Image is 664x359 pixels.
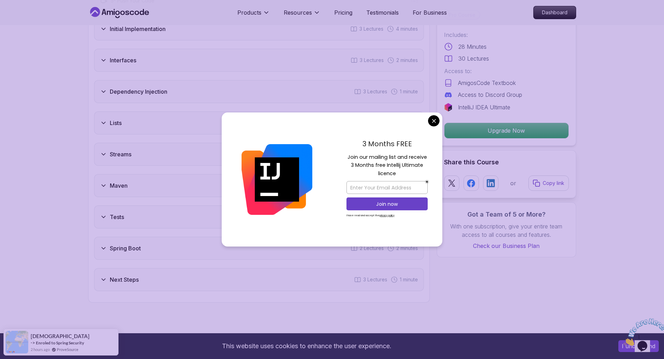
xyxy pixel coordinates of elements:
[94,17,424,40] button: Initial Implementation3 Lectures 4 minutes
[360,245,384,252] span: 2 Lectures
[458,91,522,99] p: Access to Discord Group
[444,103,452,111] img: jetbrains logo
[31,333,87,339] span: [DEMOGRAPHIC_DATA]
[36,340,84,345] a: Enroled to Spring Security
[533,6,576,19] a: Dashboard
[237,8,270,22] button: Products
[110,275,139,284] h3: Next Steps
[94,268,424,291] button: Next Steps3 Lectures 1 minute
[5,338,608,354] div: This website uses cookies to enhance the user experience.
[444,157,569,167] h2: Share this Course
[31,340,35,345] span: ->
[366,8,399,17] a: Testimonials
[444,222,569,239] p: With one subscription, give your entire team access to all courses and features.
[94,111,424,134] button: Lists3 Lectures 2 minutes
[458,54,489,63] p: 30 Lectures
[543,180,564,187] p: Copy link
[444,242,569,250] a: Check our Business Plan
[94,237,424,260] button: Spring Boot2 Lectures 2 minutes
[334,8,352,17] a: Pricing
[94,174,424,197] button: Maven3 Lectures 1 minute
[94,143,424,166] button: Streams3 Lectures 1 minute
[458,103,510,111] p: IntelliJ IDEA Ultimate
[363,88,387,95] span: 3 Lectures
[458,42,487,51] p: 28 Minutes
[110,56,136,64] h3: Interfaces
[444,210,569,219] h3: Got a Team of 5 or More?
[360,57,384,64] span: 3 Lectures
[400,276,418,283] span: 1 minute
[444,123,568,138] p: Upgrade Now
[57,346,78,352] a: ProveSource
[444,67,569,75] p: Access to:
[94,205,424,228] button: Tests2 Lectures 2 minutes
[510,179,516,187] p: or
[3,3,46,30] img: Chat attention grabber
[534,6,576,19] p: Dashboard
[444,31,569,39] p: Includes:
[110,244,141,252] h3: Spring Boot
[396,245,418,252] span: 2 minutes
[237,8,261,17] p: Products
[444,123,569,139] button: Upgrade Now
[284,8,312,17] p: Resources
[458,79,516,87] p: AmigosCode Textbook
[528,175,569,191] button: Copy link
[413,8,447,17] a: For Business
[3,3,6,9] span: 1
[94,49,424,72] button: Interfaces3 Lectures 2 minutes
[363,276,387,283] span: 3 Lectures
[396,57,418,64] span: 2 minutes
[6,331,28,353] img: provesource social proof notification image
[618,340,659,352] button: Accept cookies
[110,87,167,96] h3: Dependency Injection
[110,181,128,190] h3: Maven
[31,346,50,352] span: 2 hours ago
[400,88,418,95] span: 1 minute
[110,213,124,221] h3: Tests
[621,315,664,349] iframe: chat widget
[396,25,418,32] span: 4 minutes
[284,8,320,22] button: Resources
[110,150,131,158] h3: Streams
[110,25,166,33] h3: Initial Implementation
[110,119,122,127] h3: Lists
[359,25,383,32] span: 3 Lectures
[94,80,424,103] button: Dependency Injection3 Lectures 1 minute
